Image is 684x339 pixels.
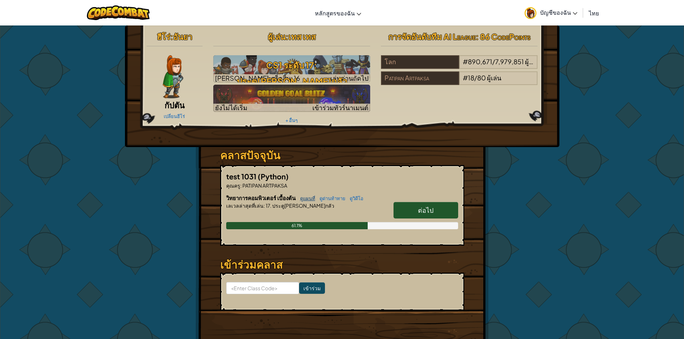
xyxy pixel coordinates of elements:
[226,222,368,229] div: 61.1%
[226,282,299,294] input: <Enter Class Code>
[164,100,185,110] span: กัปตัน
[215,103,247,112] span: ยังไม่ได้เริ่ม
[468,74,474,82] span: 18
[226,202,264,209] span: เลเวลล่าสุดที่เล่น
[157,32,170,42] span: ฮีโร่
[468,57,492,66] span: 890,671
[346,196,363,201] a: ดูวิดีโอ
[476,32,531,42] span: : 86 CodePoints
[87,5,150,20] img: CodeCombat logo
[268,32,285,42] span: ผู้เล่น
[525,57,539,66] span: ผู้เล่น
[213,55,370,83] a: เล่นด่านถัดไป
[525,7,536,19] img: avatar
[487,74,501,82] span: ผู้เล่น
[492,57,495,66] span: /
[316,196,345,201] a: ดูด่านท้าทาย
[381,55,459,69] div: โลก
[173,32,192,42] span: อันยา
[285,32,288,42] span: :
[381,71,459,85] div: Patipan Artpaksa
[477,74,486,82] span: 80
[242,182,287,189] span: PATIPAN ARTPAKSA
[271,202,334,209] span: ประตู[PERSON_NAME]กลัว
[213,57,370,89] h3: CS1 ระดับ 17: ประตู[PERSON_NAME]กลัว
[495,57,524,66] span: 7,979,851
[381,78,538,86] a: Patipan Artpaksa#18/80ผู้เล่น
[589,9,599,17] span: ไทย
[540,9,577,16] span: บัญชีของฉัน
[381,62,538,70] a: โลก#890,671/7,979,851ผู้เล่น
[220,256,464,273] h3: เข้าร่วมคลาส
[311,3,365,23] a: หลักสูตรของฉัน
[220,147,464,163] h3: คลาสปัจจุบัน
[170,32,173,42] span: :
[418,206,433,214] span: ต่อไป
[240,182,242,189] span: :
[258,172,289,181] span: (Python)
[285,117,298,123] a: + อื่นๆ
[213,55,370,83] img: CS1 ระดับ 17: ประตูแสนน่ากลัว
[226,194,297,201] span: วิทยาการคอมพิวเตอร์ เบื้องต้น
[213,85,370,112] img: Golden Goal
[315,9,355,17] span: หลักสูตรของฉัน
[213,85,370,112] a: ยังไม่ได้เริ่มเข้าร่วมทัวร์นาเมนต์
[463,57,468,66] span: #
[312,103,368,112] span: เข้าร่วมทัวร์นาเมนต์
[226,172,258,181] span: test 1031
[585,3,602,23] a: ไทย
[388,32,476,42] span: การจัดอันดับทีม AI League
[297,196,315,201] a: ดูแผนที่
[226,182,240,189] span: คุณครู
[463,74,468,82] span: #
[163,55,183,98] img: captain-pose.png
[264,202,265,209] span: :
[474,74,477,82] span: /
[265,202,271,209] span: 17.
[299,282,325,294] input: เข้าร่วม
[164,113,185,119] a: เปลี่ยนฮีโร่
[521,1,581,24] a: บัญชีของฉัน
[288,32,316,42] span: เทส เทส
